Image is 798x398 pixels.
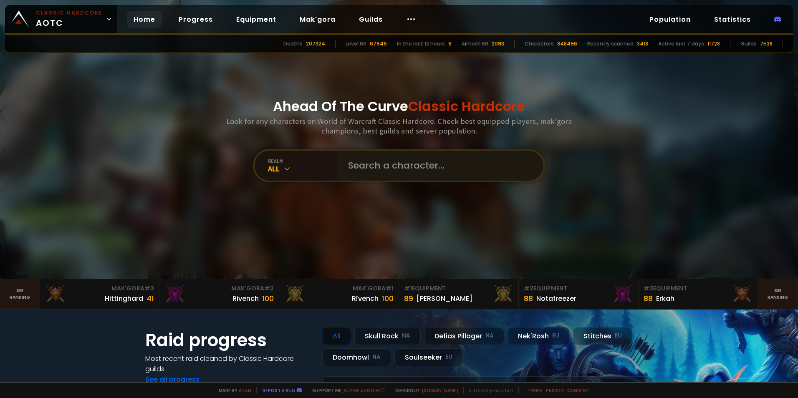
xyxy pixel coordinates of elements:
[382,293,394,304] div: 100
[40,279,160,309] a: Mak'Gora#3Hittinghard41
[573,327,632,345] div: Stitches
[172,11,220,28] a: Progress
[306,40,325,48] div: 207324
[390,387,458,393] span: Checkout
[343,387,385,393] a: Buy me a coffee
[5,5,117,33] a: Classic HardcoreAOTC
[644,284,753,293] div: Equipment
[146,293,154,304] div: 41
[145,327,312,353] h1: Raid progress
[707,11,758,28] a: Statistics
[557,40,577,48] div: 848496
[283,40,303,48] div: Deaths
[284,284,394,293] div: Mak'Gora
[399,279,519,309] a: #1Equipment89[PERSON_NAME]
[463,387,513,393] span: v. d752d5 - production
[322,348,391,366] div: Doomhowl
[263,387,295,393] a: Report a bug
[264,284,274,292] span: # 2
[740,40,757,48] div: Guilds
[643,11,697,28] a: Population
[524,284,633,293] div: Equipment
[552,332,559,340] small: EU
[404,284,412,292] span: # 1
[644,284,653,292] span: # 3
[127,11,162,28] a: Home
[239,387,251,393] a: a fan
[268,158,338,164] div: realm
[404,293,413,304] div: 89
[397,40,445,48] div: In the last 12 hours
[402,332,410,340] small: NA
[352,293,379,304] div: Rîvench
[346,40,366,48] div: Level 60
[293,11,342,28] a: Mak'gora
[322,327,351,345] div: All
[525,40,554,48] div: Characters
[546,387,564,393] a: Privacy
[164,284,274,293] div: Mak'Gora
[214,387,251,393] span: Made by
[417,293,472,304] div: [PERSON_NAME]
[658,40,704,48] div: Active last 7 days
[145,375,199,384] a: See all progress
[372,353,381,361] small: NA
[279,279,399,309] a: Mak'Gora#1Rîvench100
[637,40,648,48] div: 3418
[424,327,504,345] div: Defias Pillager
[144,284,154,292] span: # 3
[445,353,452,361] small: EU
[462,40,488,48] div: Almost 60
[508,327,570,345] div: Nek'Rosh
[273,96,525,116] h1: Ahead Of The Curve
[408,97,525,116] span: Classic Hardcore
[492,40,504,48] div: 2093
[370,40,387,48] div: 67946
[656,293,674,304] div: Erkah
[524,284,533,292] span: # 2
[527,387,543,393] a: Terms
[105,293,143,304] div: Hittinghard
[268,164,338,174] div: All
[485,332,494,340] small: NA
[262,293,274,304] div: 100
[352,11,389,28] a: Guilds
[354,327,421,345] div: Skull Rock
[404,284,513,293] div: Equipment
[232,293,259,304] div: Rivench
[36,9,103,29] span: AOTC
[524,293,533,304] div: 88
[536,293,576,304] div: Notafreezer
[394,348,463,366] div: Soulseeker
[422,387,458,393] a: [DOMAIN_NAME]
[145,353,312,374] h4: Most recent raid cleaned by Classic Hardcore guilds
[587,40,634,48] div: Recently scanned
[644,293,653,304] div: 88
[758,279,798,309] a: Seeranking
[615,332,622,340] small: EU
[223,116,575,136] h3: Look for any characters on World of Warcraft Classic Hardcore. Check best equipped players, mak'g...
[519,279,639,309] a: #2Equipment88Notafreezer
[760,40,773,48] div: 7538
[230,11,283,28] a: Equipment
[567,387,589,393] a: Consent
[36,9,103,17] small: Classic Hardcore
[45,284,154,293] div: Mak'Gora
[707,40,720,48] div: 11728
[386,284,394,292] span: # 1
[307,387,385,393] span: Support me,
[448,40,452,48] div: 9
[639,279,758,309] a: #3Equipment88Erkah
[343,151,533,181] input: Search a character...
[159,279,279,309] a: Mak'Gora#2Rivench100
